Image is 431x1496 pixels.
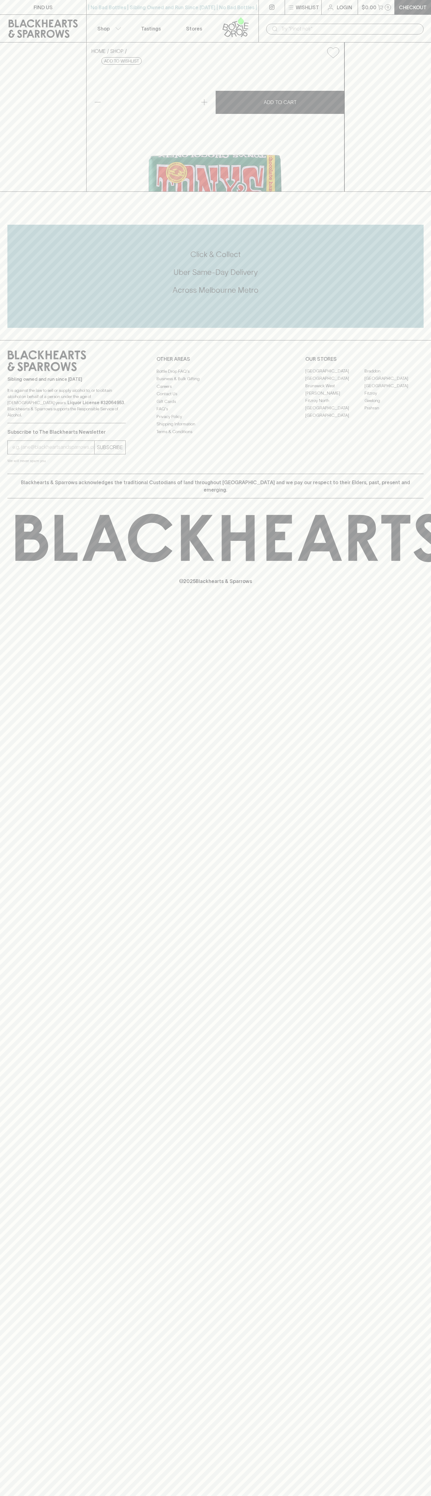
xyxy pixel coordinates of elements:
[264,99,297,106] p: ADD TO CART
[97,444,123,451] p: SUBSCRIBE
[399,4,427,11] p: Checkout
[305,390,364,397] a: [PERSON_NAME]
[364,382,424,390] a: [GEOGRAPHIC_DATA]
[7,225,424,328] div: Call to action block
[305,412,364,419] a: [GEOGRAPHIC_DATA]
[7,285,424,295] h5: Across Melbourne Metro
[87,63,344,191] img: 80123.png
[364,368,424,375] a: Braddon
[157,420,275,428] a: Shipping Information
[305,397,364,404] a: Fitzroy North
[141,25,161,32] p: Tastings
[97,25,110,32] p: Shop
[157,413,275,420] a: Privacy Policy
[7,458,126,464] p: We will never spam you
[157,398,275,405] a: Gift Cards
[157,405,275,413] a: FAQ's
[305,355,424,363] p: OUR STORES
[12,479,419,493] p: Blackhearts & Sparrows acknowledges the traditional Custodians of land throughout [GEOGRAPHIC_DAT...
[129,15,173,42] a: Tastings
[216,91,344,114] button: ADD TO CART
[325,45,342,61] button: Add to wishlist
[157,383,275,390] a: Careers
[173,15,216,42] a: Stores
[157,375,275,383] a: Business & Bulk Gifting
[305,368,364,375] a: [GEOGRAPHIC_DATA]
[34,4,53,11] p: FIND US
[157,355,275,363] p: OTHER AREAS
[157,428,275,435] a: Terms & Conditions
[305,375,364,382] a: [GEOGRAPHIC_DATA]
[7,267,424,277] h5: Uber Same-Day Delivery
[101,57,142,65] button: Add to wishlist
[296,4,319,11] p: Wishlist
[387,6,389,9] p: 0
[67,400,124,405] strong: Liquor License #32064953
[7,428,126,436] p: Subscribe to The Blackhearts Newsletter
[87,15,130,42] button: Shop
[305,382,364,390] a: Brunswick West
[364,375,424,382] a: [GEOGRAPHIC_DATA]
[7,376,126,382] p: Sibling owned and run since [DATE]
[364,390,424,397] a: Fitzroy
[362,4,376,11] p: $0.00
[364,397,424,404] a: Geelong
[95,441,125,454] button: SUBSCRIBE
[157,368,275,375] a: Bottle Drop FAQ's
[91,48,106,54] a: HOME
[281,24,419,34] input: Try "Pinot noir"
[157,390,275,398] a: Contact Us
[110,48,124,54] a: SHOP
[305,404,364,412] a: [GEOGRAPHIC_DATA]
[12,442,94,452] input: e.g. jane@blackheartsandsparrows.com.au
[7,249,424,259] h5: Click & Collect
[7,387,126,418] p: It is against the law to sell or supply alcohol to, or to obtain alcohol on behalf of a person un...
[364,404,424,412] a: Prahran
[337,4,352,11] p: Login
[186,25,202,32] p: Stores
